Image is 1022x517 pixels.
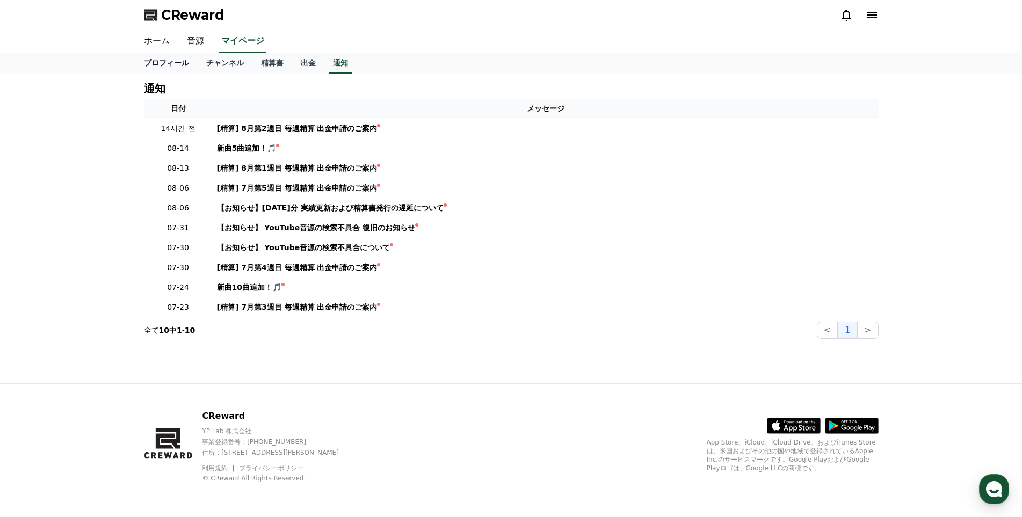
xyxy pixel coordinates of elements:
a: チャンネル [198,53,252,74]
p: 07-23 [148,302,208,313]
th: 日付 [144,99,213,119]
a: 利用規約 [202,464,236,472]
button: < [817,322,838,339]
div: 新曲10曲追加！🎵 [217,282,281,293]
a: [精算] 7月第3週目 毎週精算 出金申請のご案内 [217,302,874,313]
a: Home [3,340,71,367]
p: 住所 : [STREET_ADDRESS][PERSON_NAME] [202,448,357,457]
a: 新曲5曲追加！🎵 [217,143,874,154]
p: App Store、iCloud、iCloud Drive、およびiTunes Storeは、米国およびその他の国や地域で登録されているApple Inc.のサービスマークです。Google P... [707,438,879,472]
p: 08-14 [148,143,208,154]
strong: 10 [159,326,169,334]
p: 07-30 [148,242,208,253]
a: 【お知らせ】 YouTube音源の検索不具合 復旧のお知らせ [217,222,874,234]
p: 07-24 [148,282,208,293]
a: 出金 [292,53,324,74]
div: [精算] 8月第2週目 毎週精算 出金申請のご案内 [217,123,378,134]
th: メッセージ [213,99,879,119]
a: 新曲10曲追加！🎵 [217,282,874,293]
a: ホーム [135,30,178,53]
p: CReward [202,410,357,423]
strong: 10 [185,326,195,334]
a: 音源 [178,30,213,53]
div: 新曲5曲追加！🎵 [217,143,277,154]
a: 精算書 [252,53,292,74]
div: [精算] 7月第3週目 毎週精算 出金申請のご案内 [217,302,378,313]
p: 14시간 전 [148,123,208,134]
div: 【お知らせ】 YouTube音源の検索不具合 復旧のお知らせ [217,222,416,234]
strong: 1 [177,326,182,334]
div: [精算] 7月第4週目 毎週精算 出金申請のご案内 [217,262,378,273]
a: マイページ [219,30,266,53]
a: [精算] 7月第5週目 毎週精算 出金申請のご案内 [217,183,874,194]
p: 事業登録番号 : [PHONE_NUMBER] [202,438,357,446]
span: CReward [161,6,224,24]
a: 通知 [329,53,352,74]
span: Home [27,356,46,365]
p: 全て 中 - [144,325,195,336]
a: プロフィール [135,53,198,74]
p: YP Lab 株式会社 [202,427,357,435]
button: > [857,322,878,339]
p: 08-06 [148,183,208,194]
span: Messages [89,357,121,366]
a: Settings [139,340,206,367]
div: 【お知らせ】[DATE]分 実績更新および精算書発行の遅延について [217,202,444,214]
a: プライバシーポリシー [239,464,303,472]
a: 【お知らせ】 YouTube音源の検索不具合について [217,242,874,253]
a: [精算] 8月第2週目 毎週精算 出金申請のご案内 [217,123,874,134]
p: 08-13 [148,163,208,174]
div: 【お知らせ】 YouTube音源の検索不具合について [217,242,390,253]
a: Messages [71,340,139,367]
p: 07-30 [148,262,208,273]
a: [精算] 7月第4週目 毎週精算 出金申請のご案内 [217,262,874,273]
p: 07-31 [148,222,208,234]
div: [精算] 7月第5週目 毎週精算 出金申請のご案内 [217,183,378,194]
p: © CReward All Rights Reserved. [202,474,357,483]
a: 【お知らせ】[DATE]分 実績更新および精算書発行の遅延について [217,202,874,214]
button: 1 [838,322,857,339]
span: Settings [159,356,185,365]
h4: 通知 [144,83,165,94]
p: 08-06 [148,202,208,214]
a: CReward [144,6,224,24]
div: [精算] 8月第1週目 毎週精算 出金申請のご案内 [217,163,378,174]
a: [精算] 8月第1週目 毎週精算 出金申請のご案内 [217,163,874,174]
